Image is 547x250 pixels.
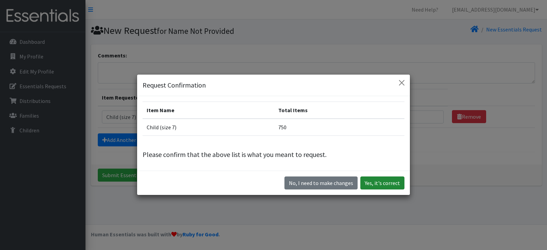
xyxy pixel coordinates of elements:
[360,176,404,189] button: Yes, it's correct
[396,77,407,88] button: Close
[143,119,274,136] td: Child (size 7)
[284,176,358,189] button: No I need to make changes
[143,102,274,119] th: Item Name
[274,119,404,136] td: 750
[274,102,404,119] th: Total Items
[143,149,404,160] p: Please confirm that the above list is what you meant to request.
[143,80,206,90] h5: Request Confirmation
